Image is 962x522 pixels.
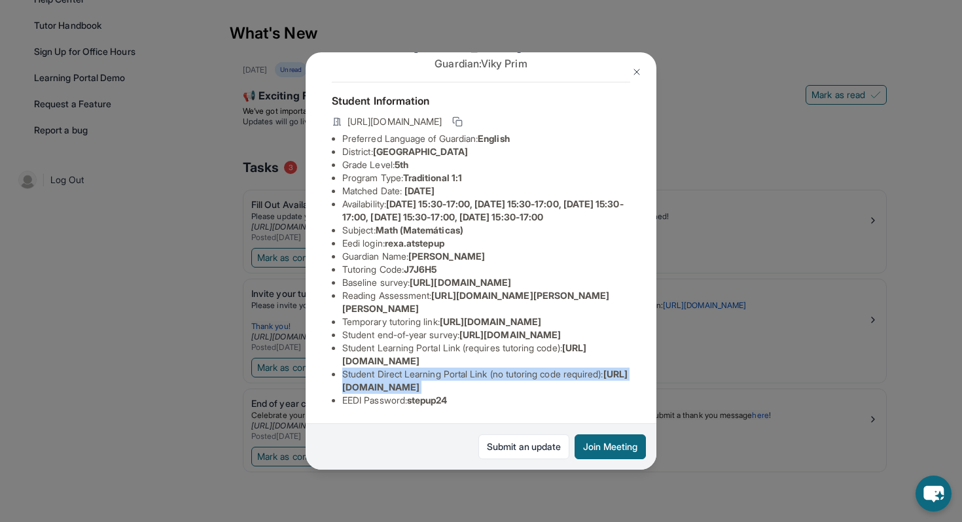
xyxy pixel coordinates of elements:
[478,434,569,459] a: Submit an update
[459,329,561,340] span: [URL][DOMAIN_NAME]
[404,264,436,275] span: J7J6H5
[342,341,630,368] li: Student Learning Portal Link (requires tutoring code) :
[410,277,511,288] span: [URL][DOMAIN_NAME]
[347,115,442,128] span: [URL][DOMAIN_NAME]
[408,251,485,262] span: [PERSON_NAME]
[332,93,630,109] h4: Student Information
[342,276,630,289] li: Baseline survey :
[342,394,630,407] li: EEDI Password :
[342,198,624,222] span: [DATE] 15:30-17:00, [DATE] 15:30-17:00, [DATE] 15:30-17:00, [DATE] 15:30-17:00, [DATE] 15:30-17:00
[916,476,952,512] button: chat-button
[342,224,630,237] li: Subject :
[478,133,510,144] span: English
[342,132,630,145] li: Preferred Language of Guardian:
[632,67,642,77] img: Close Icon
[376,224,463,235] span: Math (Matemáticas)
[332,56,630,71] p: Guardian: Viky Prim
[342,184,630,198] li: Matched Date:
[342,328,630,341] li: Student end-of-year survey :
[373,146,468,157] span: [GEOGRAPHIC_DATA]
[440,316,541,327] span: [URL][DOMAIN_NAME]
[342,263,630,276] li: Tutoring Code :
[342,145,630,158] li: District:
[342,250,630,263] li: Guardian Name :
[342,289,630,315] li: Reading Assessment :
[342,290,610,314] span: [URL][DOMAIN_NAME][PERSON_NAME][PERSON_NAME]
[342,198,630,224] li: Availability:
[342,315,630,328] li: Temporary tutoring link :
[403,172,462,183] span: Traditional 1:1
[407,394,448,406] span: stepup24
[342,158,630,171] li: Grade Level:
[342,368,630,394] li: Student Direct Learning Portal Link (no tutoring code required) :
[404,185,435,196] span: [DATE]
[385,237,444,249] span: rexa.atstepup
[450,114,465,130] button: Copy link
[395,159,408,170] span: 5th
[342,237,630,250] li: Eedi login :
[342,171,630,184] li: Program Type:
[575,434,646,459] button: Join Meeting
